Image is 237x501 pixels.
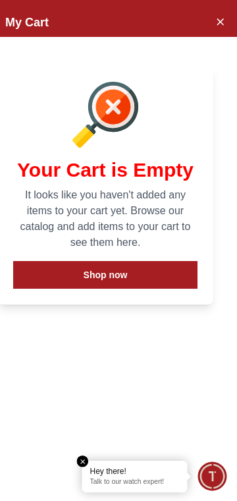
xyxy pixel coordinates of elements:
[13,261,197,289] button: Shop now
[90,478,180,487] p: Talk to our watch expert!
[13,187,197,250] p: It looks like you haven't added any items to your cart yet. Browse our catalog and add items to y...
[198,462,227,491] div: Chat Widget
[90,466,180,477] div: Hey there!
[209,11,230,32] button: Close Account
[13,158,197,182] h1: Your Cart is Empty
[77,456,89,467] em: Close tooltip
